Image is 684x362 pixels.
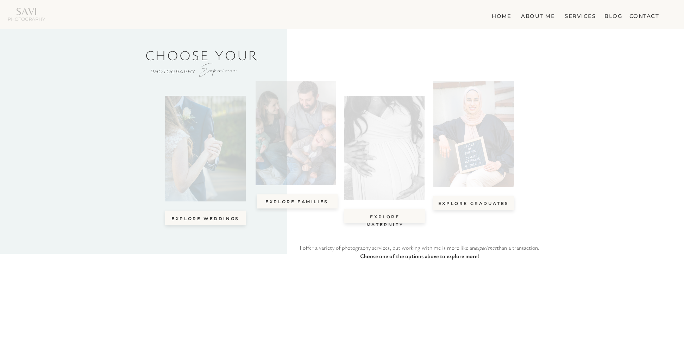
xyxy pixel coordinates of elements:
b: Choose one of the options above to explore more! [360,252,479,260]
i: Photography [150,68,196,75]
a: contact [629,11,659,18]
a: about me [517,11,555,18]
a: explore Weddings [170,216,241,220]
p: I offer a variety of photography services, but working with me is more like an than a transaction. [292,243,547,259]
a: home [490,11,511,18]
a: explore Families [263,198,331,205]
i: experience [200,61,237,78]
i: experience [475,244,497,251]
a: explore Maternity [351,213,420,220]
a: explore Graduates [438,200,510,207]
a: blog [603,11,622,18]
i: Families [252,101,337,161]
i: Weddings [174,125,231,162]
i: Maternity [351,128,414,165]
a: Services [563,11,597,18]
span: Choose your [145,46,259,64]
i: Graduates [448,109,499,136]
